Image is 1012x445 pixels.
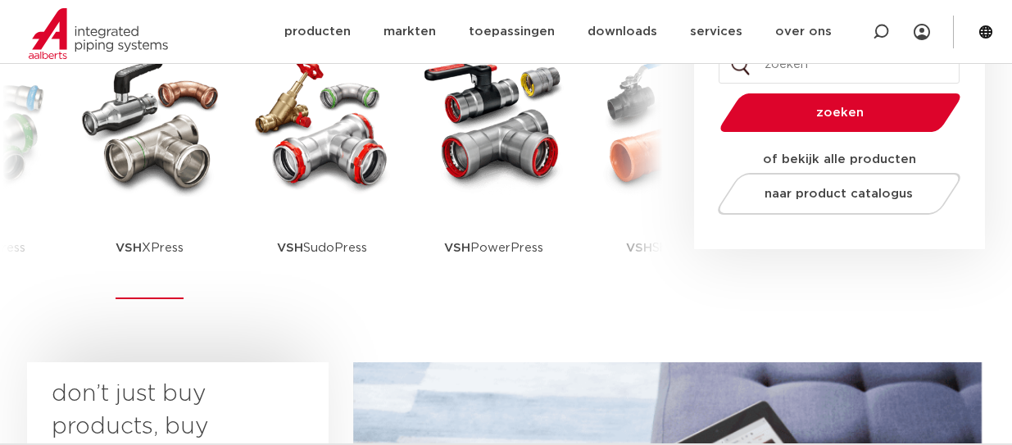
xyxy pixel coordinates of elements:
[765,188,913,200] span: naar product catalogus
[713,92,967,134] button: zoeken
[420,49,568,299] a: VSHPowerPress
[592,49,740,299] a: VSHShurjoint
[277,197,367,299] p: SudoPress
[762,107,919,119] span: zoeken
[444,197,543,299] p: PowerPress
[248,49,396,299] a: VSHSudoPress
[277,242,303,254] strong: VSH
[763,153,916,166] strong: of bekijk alle producten
[626,242,652,254] strong: VSH
[444,242,470,254] strong: VSH
[76,49,224,299] a: VSHXPress
[116,197,184,299] p: XPress
[713,173,964,215] a: naar product catalogus
[626,197,706,299] p: Shurjoint
[116,242,142,254] strong: VSH
[719,46,960,84] input: zoeken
